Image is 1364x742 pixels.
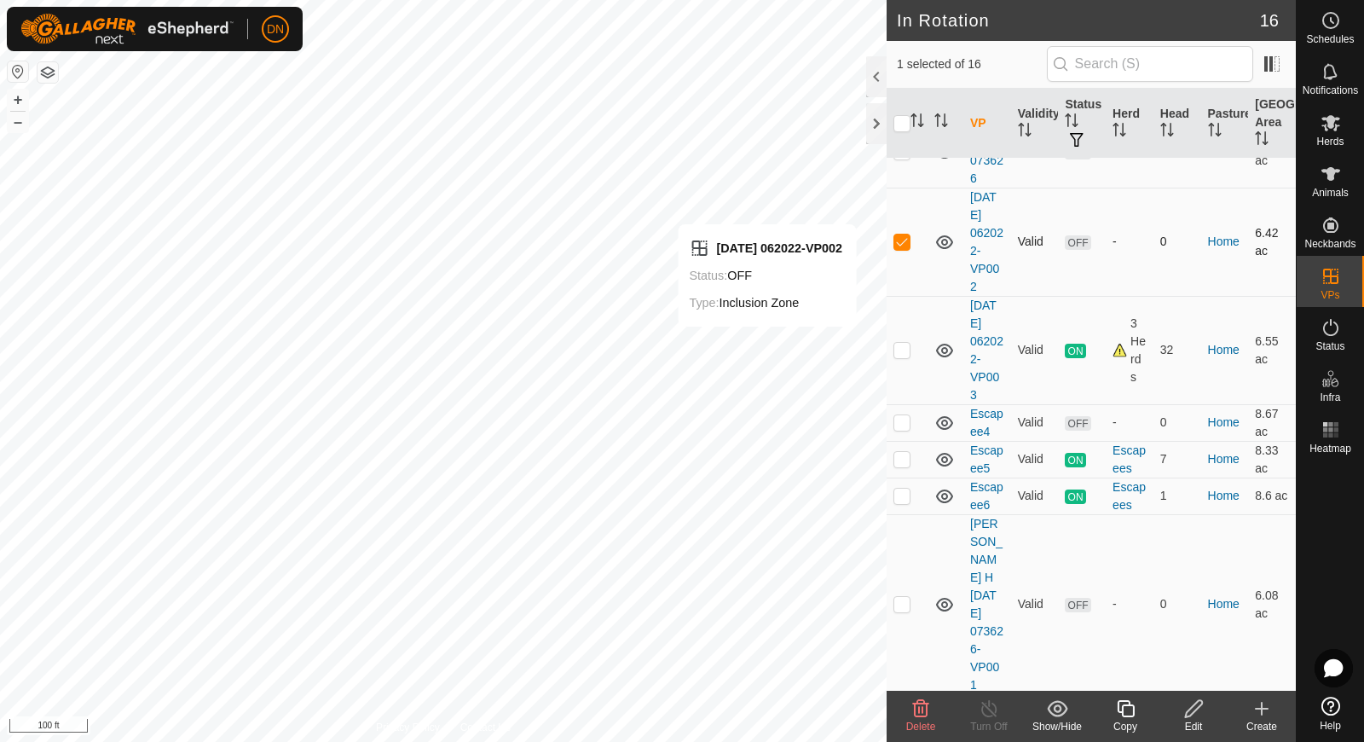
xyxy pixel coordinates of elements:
div: - [1113,414,1147,432]
span: 16 [1260,8,1279,33]
div: Inclusion Zone [689,293,842,313]
td: 6.42 ac [1248,188,1296,296]
td: 7 [1153,441,1201,478]
span: Delete [906,721,936,733]
p-sorticon: Activate to sort [1160,125,1174,139]
td: 6.08 ac [1248,514,1296,694]
th: Head [1153,89,1201,159]
button: – [8,112,28,132]
label: Status: [689,269,727,282]
a: [DATE] 062022-VP003 [970,299,1003,402]
div: 3 Herds [1113,315,1147,386]
td: Valid [1011,188,1059,296]
a: [DATE] 073626 [970,118,1003,185]
p-sorticon: Activate to sort [1018,125,1032,139]
div: - [1113,595,1147,613]
a: Home [1208,597,1240,611]
td: 8.33 ac [1248,441,1296,478]
td: 1 [1153,478,1201,514]
th: [GEOGRAPHIC_DATA] Area [1248,89,1296,159]
td: 8.6 ac [1248,478,1296,514]
td: 0 [1153,514,1201,694]
button: Map Layers [38,62,58,83]
label: Type: [689,296,719,310]
h2: In Rotation [897,10,1260,31]
span: Heatmap [1309,443,1351,454]
td: Valid [1011,514,1059,694]
th: Validity [1011,89,1059,159]
td: 0 [1153,404,1201,441]
a: [PERSON_NAME] H [DATE] 073626-VP001 [970,517,1003,692]
button: Reset Map [8,61,28,82]
div: Edit [1159,719,1228,734]
p-sorticon: Activate to sort [1208,125,1222,139]
p-sorticon: Activate to sort [1255,134,1269,148]
td: 6.55 ac [1248,296,1296,404]
a: Home [1208,235,1240,248]
a: Home [1208,489,1240,502]
a: Home [1208,343,1240,357]
td: Valid [1011,296,1059,404]
span: ON [1065,490,1085,504]
span: Help [1320,721,1341,731]
button: + [8,90,28,110]
span: Animals [1312,188,1349,198]
a: Escapee6 [970,480,1003,512]
a: Home [1208,452,1240,466]
a: Escapee5 [970,443,1003,475]
span: Schedules [1306,34,1354,44]
td: 8.67 ac [1248,404,1296,441]
th: VP [963,89,1011,159]
td: Valid [1011,478,1059,514]
a: Home [1208,415,1240,429]
p-sorticon: Activate to sort [934,116,948,130]
div: Copy [1091,719,1159,734]
a: Help [1297,690,1364,738]
span: VPs [1321,290,1339,300]
div: Escapees [1113,442,1147,478]
span: OFF [1065,598,1090,612]
td: 0 [1153,188,1201,296]
span: OFF [1065,235,1090,250]
span: Infra [1320,392,1340,403]
img: Gallagher Logo [20,14,234,44]
span: Herds [1316,136,1344,147]
div: Turn Off [955,719,1023,734]
span: OFF [1065,145,1090,159]
th: Herd [1106,89,1153,159]
th: Pasture [1201,89,1249,159]
th: Status [1058,89,1106,159]
p-sorticon: Activate to sort [1065,116,1078,130]
div: Escapees [1113,478,1147,514]
div: OFF [689,265,842,286]
td: 32 [1153,296,1201,404]
input: Search (S) [1047,46,1253,82]
span: ON [1065,344,1085,358]
a: [DATE] 062022-VP002 [970,190,1003,293]
span: ON [1065,453,1085,467]
p-sorticon: Activate to sort [910,116,924,130]
span: 1 selected of 16 [897,55,1047,73]
div: - [1113,233,1147,251]
a: Privacy Policy [376,720,440,735]
a: Escapee4 [970,407,1003,438]
span: Status [1315,341,1344,351]
span: DN [267,20,284,38]
td: Valid [1011,441,1059,478]
span: OFF [1065,416,1090,431]
span: Neckbands [1304,239,1355,249]
div: Show/Hide [1023,719,1091,734]
p-sorticon: Activate to sort [1113,125,1126,139]
td: Valid [1011,404,1059,441]
div: Create [1228,719,1296,734]
a: Contact Us [460,720,511,735]
div: [DATE] 062022-VP002 [689,238,842,258]
span: Notifications [1303,85,1358,96]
